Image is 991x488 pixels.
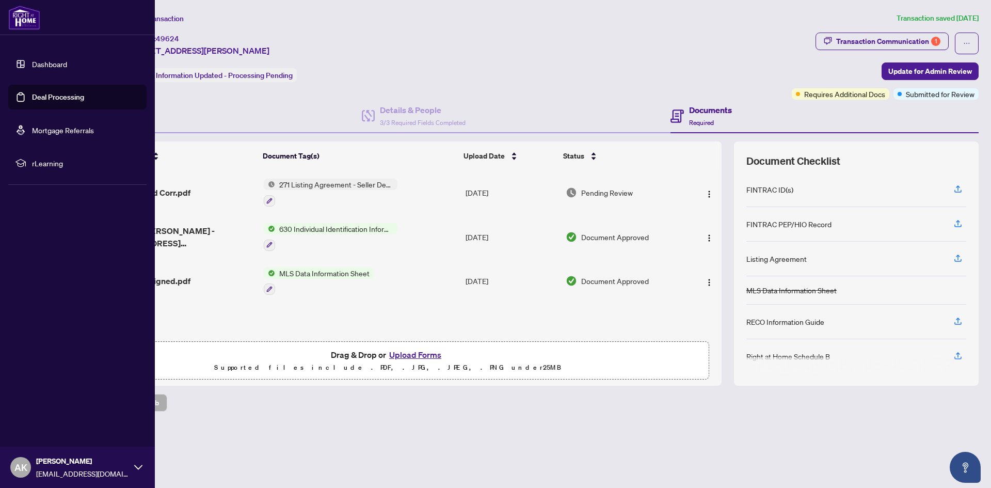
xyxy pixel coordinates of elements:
[705,190,713,198] img: Logo
[897,12,979,24] article: Transaction saved [DATE]
[32,125,94,135] a: Mortgage Referrals
[563,150,584,162] span: Status
[566,231,577,243] img: Document Status
[156,34,179,43] span: 49624
[331,348,444,361] span: Drag & Drop or
[264,179,275,190] img: Status Icon
[32,59,67,69] a: Dashboard
[836,33,940,50] div: Transaction Communication
[816,33,949,50] button: Transaction Communication1
[36,455,129,467] span: [PERSON_NAME]
[156,71,293,80] span: Information Updated - Processing Pending
[746,253,807,264] div: Listing Agreement
[459,141,559,170] th: Upload Date
[566,187,577,198] img: Document Status
[67,342,709,380] span: Drag & Drop orUpload FormsSupported files include .PDF, .JPG, .JPEG, .PNG under25MB
[566,275,577,287] img: Document Status
[275,179,397,190] span: 271 Listing Agreement - Seller Designated Representation Agreement Authority to Offer for Sale
[689,119,714,127] span: Required
[264,267,374,295] button: Status IconMLS Data Information Sheet
[8,5,40,30] img: logo
[14,460,27,475] span: AK
[746,184,793,195] div: FINTRAC ID(s)
[950,452,981,483] button: Open asap
[36,468,129,479] span: [EMAIL_ADDRESS][DOMAIN_NAME]
[259,141,460,170] th: Document Tag(s)
[701,273,717,289] button: Logo
[380,119,466,127] span: 3/3 Required Fields Completed
[581,231,649,243] span: Document Approved
[264,179,397,207] button: Status Icon271 Listing Agreement - Seller Designated Representation Agreement Authority to Offer ...
[264,223,397,251] button: Status Icon630 Individual Identification Information Record
[746,154,840,168] span: Document Checklist
[461,170,562,215] td: [DATE]
[559,141,683,170] th: Status
[98,141,259,170] th: (3) File Name
[746,316,824,327] div: RECO Information Guide
[32,92,84,102] a: Deal Processing
[380,104,466,116] h4: Details & People
[73,361,702,374] p: Supported files include .PDF, .JPG, .JPEG, .PNG under 25 MB
[129,14,184,23] span: View Transaction
[102,225,255,249] span: FINTRAC - [PERSON_NAME] - [STREET_ADDRESS][PERSON_NAME]pdf
[746,218,832,230] div: FINTRAC PEP/HIO Record
[701,184,717,201] button: Logo
[275,223,397,234] span: 630 Individual Identification Information Record
[931,37,940,46] div: 1
[689,104,732,116] h4: Documents
[906,88,974,100] span: Submitted for Review
[705,234,713,242] img: Logo
[746,285,837,296] div: MLS Data Information Sheet
[581,187,633,198] span: Pending Review
[705,278,713,287] img: Logo
[804,88,885,100] span: Requires Additional Docs
[264,267,275,279] img: Status Icon
[461,215,562,259] td: [DATE]
[963,40,970,47] span: ellipsis
[463,150,505,162] span: Upload Date
[264,223,275,234] img: Status Icon
[888,63,972,80] span: Update for Admin Review
[386,348,444,361] button: Upload Forms
[461,259,562,304] td: [DATE]
[275,267,374,279] span: MLS Data Information Sheet
[128,68,297,82] div: Status:
[882,62,979,80] button: Update for Admin Review
[32,158,139,169] span: rLearning
[128,44,269,57] span: [STREET_ADDRESS][PERSON_NAME]
[746,351,830,362] div: Right at Home Schedule B
[701,229,717,245] button: Logo
[581,275,649,287] span: Document Approved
